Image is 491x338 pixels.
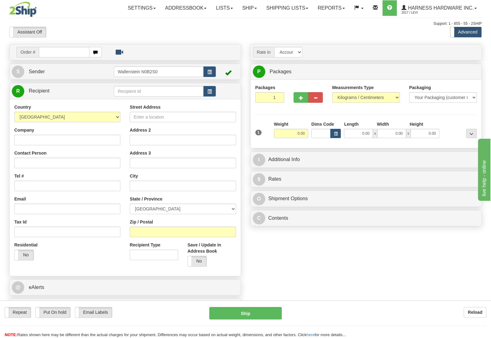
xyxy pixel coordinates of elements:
[344,121,359,127] label: Length
[332,84,374,91] label: Measurements Type
[253,65,479,78] a: P Packages
[253,212,479,225] a: CContents
[468,310,482,315] b: Reload
[15,250,34,260] label: No
[123,0,160,16] a: Settings
[12,85,102,97] a: R Recipient
[262,0,313,16] a: Shipping lists
[253,154,265,166] span: I
[253,47,274,57] span: Rate in
[373,129,377,138] span: x
[313,0,349,16] a: Reports
[5,332,17,337] span: NOTE:
[255,84,276,91] label: Packages
[29,88,49,93] span: Recipient
[130,196,162,202] label: State / Province
[130,150,151,156] label: Address 3
[253,173,265,186] span: $
[36,307,71,318] label: Put On hold
[130,104,160,110] label: Street Address
[14,150,46,156] label: Contact Person
[130,112,236,122] input: Enter a location
[311,121,334,127] label: Dims Code
[12,281,239,294] a: @ eAlerts
[409,84,431,91] label: Packaging
[466,129,477,138] div: ...
[255,130,262,135] span: 1
[16,47,39,57] span: Order #
[253,65,265,78] span: P
[253,153,479,166] a: IAdditional Info
[211,0,237,16] a: Lists
[238,0,262,16] a: Ship
[253,173,479,186] a: $Rates
[75,307,112,318] label: Email Labels
[12,65,24,78] span: S
[29,69,45,74] span: Sender
[14,104,31,110] label: Country
[307,332,315,337] a: here
[270,69,291,74] span: Packages
[401,10,448,16] span: 2617 / Levi
[130,219,153,225] label: Zip / Postal
[12,65,114,78] a: S Sender
[5,4,58,11] div: live help - online
[377,121,389,127] label: Width
[14,173,24,179] label: Tel #
[114,66,204,77] input: Sender Id
[160,0,211,16] a: Addressbook
[5,307,31,318] label: Repeat
[410,121,423,127] label: Height
[130,173,138,179] label: City
[464,307,486,318] button: Reload
[9,21,482,26] div: Support: 1 - 855 - 55 - 2SHIP
[114,86,204,97] input: Recipient Id
[14,196,26,202] label: Email
[188,256,207,266] label: No
[14,219,26,225] label: Tax Id
[397,0,481,16] a: Harness Hardware Inc. 2617 / Levi
[450,27,481,37] label: Advanced
[253,193,265,205] span: O
[209,307,282,319] button: Ship
[188,242,236,254] label: Save / Update in Address Book
[406,129,410,138] span: x
[253,192,479,205] a: OShipment Options
[130,127,151,133] label: Address 2
[253,212,265,224] span: C
[130,242,160,248] label: Recipient Type
[406,5,474,11] span: Harness Hardware Inc.
[274,121,288,127] label: Weight
[9,2,37,17] img: logo2617.jpg
[29,285,44,290] span: eAlerts
[12,281,24,294] span: @
[14,242,38,248] label: Residential
[12,85,24,97] span: R
[10,27,46,37] label: Assistant Off
[477,137,490,201] iframe: chat widget
[14,127,34,133] label: Company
